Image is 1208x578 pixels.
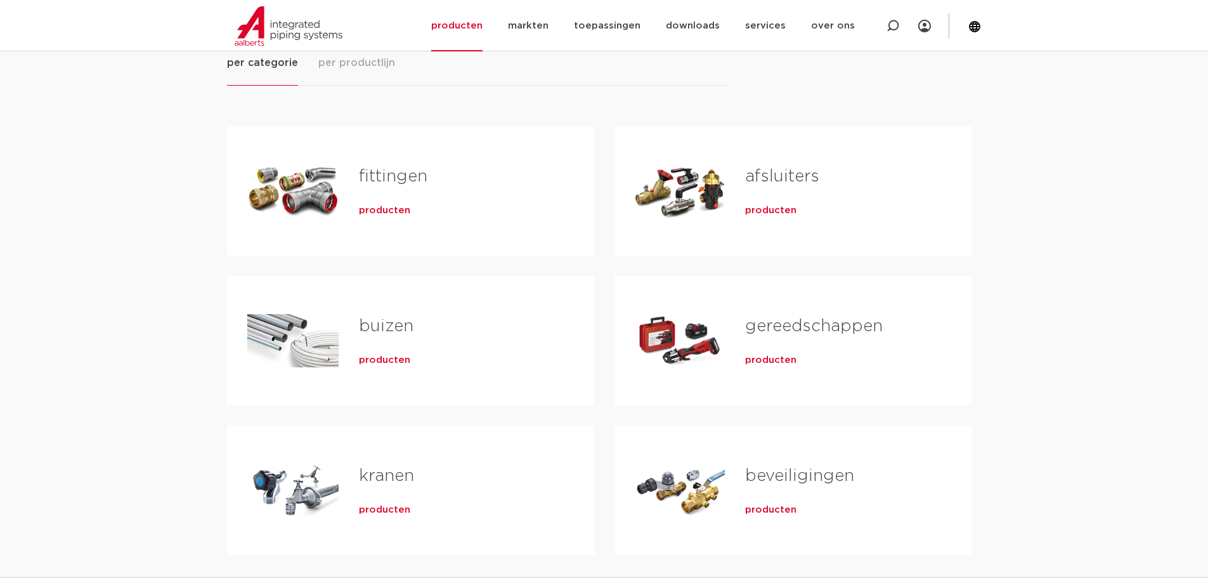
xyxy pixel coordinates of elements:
[745,504,796,516] a: producten
[745,468,854,484] a: beveiligingen
[359,318,413,334] a: buizen
[745,354,796,367] a: producten
[359,504,410,516] a: producten
[359,168,427,185] a: fittingen
[227,55,982,575] div: Tabs. Open items met enter of spatie, sluit af met escape en navigeer met de pijltoetsen.
[227,55,298,70] span: per categorie
[359,204,410,217] a: producten
[359,468,414,484] a: kranen
[359,354,410,367] a: producten
[745,204,796,217] a: producten
[745,168,819,185] a: afsluiters
[745,318,883,334] a: gereedschappen
[318,55,395,70] span: per productlijn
